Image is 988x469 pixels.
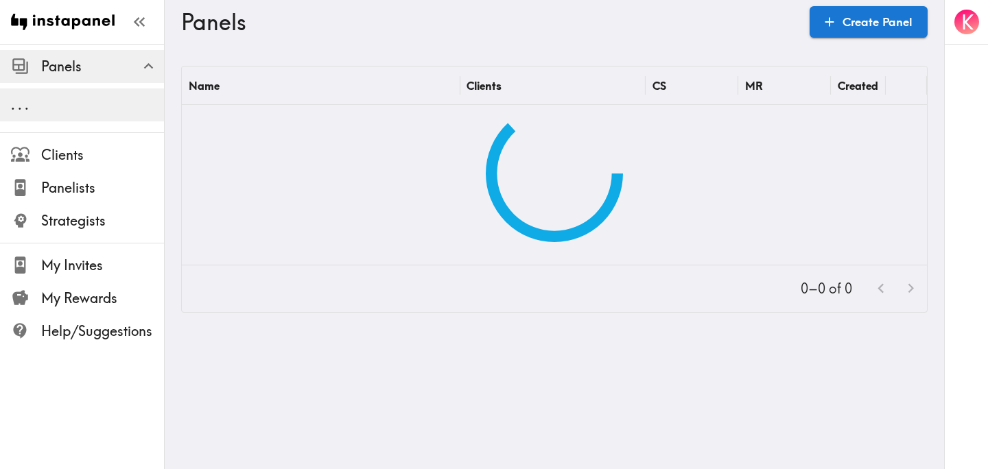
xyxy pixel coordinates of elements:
span: Strategists [41,211,164,230]
span: My Invites [41,256,164,275]
span: Clients [41,145,164,165]
div: MR [745,79,763,93]
button: K [953,8,980,36]
span: Panels [41,57,164,76]
div: Created [838,79,878,93]
span: My Rewards [41,289,164,308]
span: . [18,96,22,113]
span: Help/Suggestions [41,322,164,341]
span: K [961,10,974,34]
span: . [11,96,15,113]
h3: Panels [181,9,799,35]
div: Clients [467,79,502,93]
div: CS [652,79,666,93]
a: Create Panel [810,6,928,38]
p: 0–0 of 0 [801,279,852,298]
span: . [25,96,29,113]
span: Panelists [41,178,164,197]
div: Name [189,79,220,93]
